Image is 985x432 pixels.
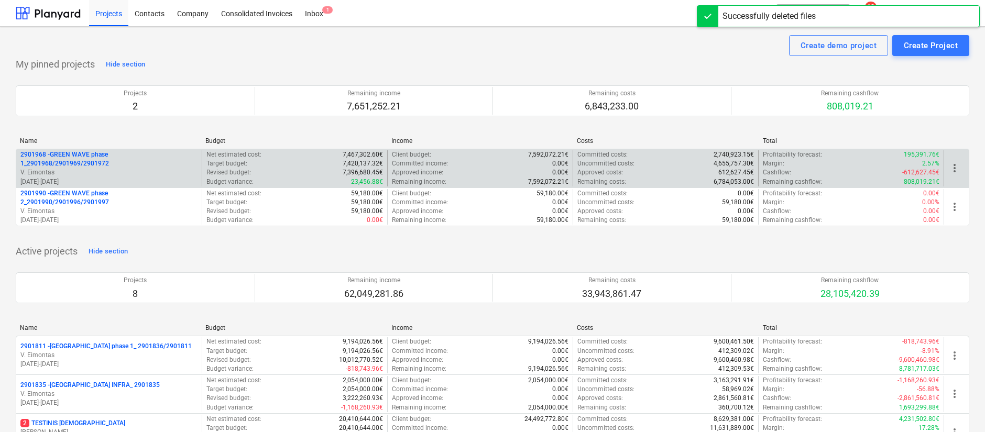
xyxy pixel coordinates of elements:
p: 33,943,861.47 [582,287,641,300]
p: 8,629,381.00€ [714,415,754,424]
p: Remaining cashflow : [763,403,822,412]
p: 195,391.76€ [904,150,939,159]
p: 2,054,000.00€ [528,376,568,385]
p: 0.00€ [923,216,939,225]
p: 8,781,717.03€ [899,364,939,373]
p: Profitability forecast : [763,150,822,159]
iframe: Chat Widget [933,382,985,432]
div: Income [391,324,568,331]
p: 7,592,072.21€ [528,178,568,186]
p: 0.00€ [552,207,568,216]
p: Projects [124,89,147,98]
p: -818,743.96€ [902,337,939,346]
p: Margin : [763,198,784,207]
p: Active projects [16,245,78,258]
p: 9,194,026.56€ [343,347,383,356]
p: 6,843,233.00 [585,100,639,113]
p: V. Eimontas [20,351,198,360]
p: TESTINIS [DEMOGRAPHIC_DATA] [20,419,125,428]
p: Committed income : [392,198,448,207]
p: 7,651,252.21 [347,100,401,113]
p: Approved costs : [577,168,623,177]
p: 9,194,026.56€ [528,364,568,373]
div: Income [391,137,568,145]
p: Net estimated cost : [206,376,261,385]
p: 9,600,460.98€ [714,356,754,364]
p: [DATE] - [DATE] [20,216,198,225]
p: Remaining cashflow : [763,216,822,225]
p: Remaining costs : [577,403,626,412]
p: 4,655,757.30€ [714,159,754,168]
p: 0.00€ [552,198,568,207]
p: 360,700.12€ [718,403,754,412]
p: -56.88% [917,385,939,394]
p: 59,180.00€ [351,198,383,207]
p: 2 [124,100,147,113]
div: Create Project [904,39,958,52]
p: Client budget : [392,376,431,385]
p: Revised budget : [206,207,251,216]
p: [DATE] - [DATE] [20,360,198,369]
p: Cashflow : [763,394,791,403]
p: [DATE] - [DATE] [20,398,198,407]
p: -8.91% [921,347,939,356]
p: Remaining costs : [577,364,626,373]
p: Committed costs : [577,189,628,198]
div: 2901990 -GREEN WAVE phase 2_2901990/2901996/2901997V. Eimontas[DATE]-[DATE] [20,189,198,225]
p: Revised budget : [206,168,251,177]
div: Name [20,137,197,145]
p: Remaining costs : [577,178,626,186]
p: Cashflow : [763,168,791,177]
p: 20,410,644.00€ [339,415,383,424]
p: 2,054,000.00€ [343,385,383,394]
p: 59,180.00€ [537,189,568,198]
span: more_vert [948,201,961,213]
p: Committed costs : [577,150,628,159]
p: Uncommitted costs : [577,385,634,394]
span: more_vert [948,162,961,174]
p: 2,740,923.15€ [714,150,754,159]
p: 23,456.88€ [351,178,383,186]
p: 3,222,260.93€ [343,394,383,403]
p: 6,784,053.00€ [714,178,754,186]
p: V. Eimontas [20,168,198,177]
p: Net estimated cost : [206,189,261,198]
p: Budget variance : [206,216,254,225]
p: Committed income : [392,159,448,168]
p: 2,861,560.81€ [714,394,754,403]
p: 9,194,026.56€ [528,337,568,346]
p: 2901835 - [GEOGRAPHIC_DATA] INFRA_ 2901835 [20,381,160,390]
p: 612,627.45€ [718,168,754,177]
p: 412,309.53€ [718,364,754,373]
p: 59,180.00€ [351,189,383,198]
p: Budget variance : [206,364,254,373]
div: 2901968 -GREEN WAVE phase 1_2901968/2901969/2901972V. Eimontas[DATE]-[DATE] [20,150,198,186]
button: Hide section [103,56,148,73]
p: 0.00€ [367,216,383,225]
p: Cashflow : [763,207,791,216]
p: 28,105,420.39 [820,287,880,300]
p: Remaining cashflow [820,276,880,285]
p: 4,231,502.80€ [899,415,939,424]
p: Margin : [763,385,784,394]
p: Profitability forecast : [763,189,822,198]
p: Target budget : [206,198,247,207]
p: 58,969.02€ [722,385,754,394]
p: Remaining costs [582,276,641,285]
button: Create Project [892,35,969,56]
p: 59,180.00€ [722,216,754,225]
p: -1,168,260.93€ [898,376,939,385]
p: Net estimated cost : [206,150,261,159]
p: 808,019.21 [821,100,879,113]
p: Revised budget : [206,356,251,364]
p: 2.57% [922,159,939,168]
p: Committed income : [392,347,448,356]
button: Create demo project [789,35,888,56]
p: Client budget : [392,189,431,198]
p: -1,168,260.93€ [341,403,383,412]
div: Successfully deleted files [723,10,816,23]
p: Remaining income : [392,403,446,412]
p: [DATE] - [DATE] [20,178,198,186]
p: Margin : [763,347,784,356]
